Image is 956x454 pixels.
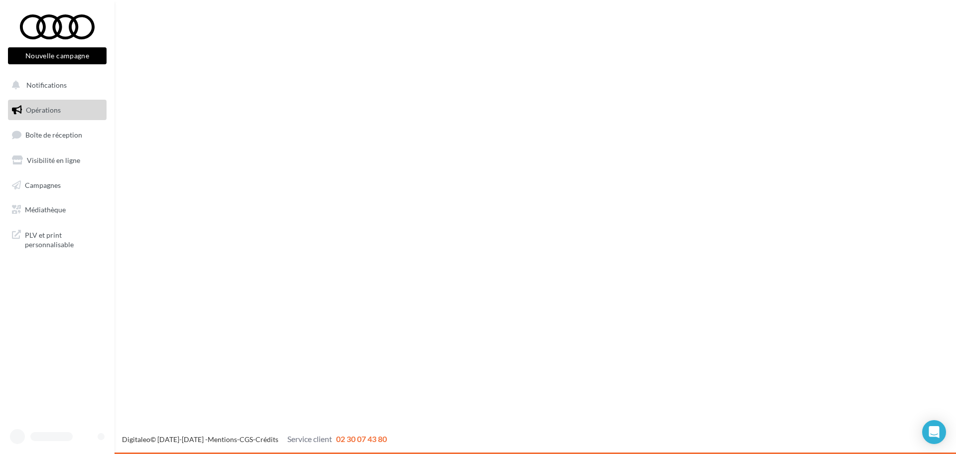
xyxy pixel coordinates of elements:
a: Médiathèque [6,199,109,220]
span: PLV et print personnalisable [25,228,103,250]
a: Campagnes [6,175,109,196]
button: Nouvelle campagne [8,47,107,64]
span: © [DATE]-[DATE] - - - [122,435,387,444]
span: 02 30 07 43 80 [336,434,387,444]
a: Boîte de réception [6,124,109,146]
a: PLV et print personnalisable [6,224,109,254]
a: Digitaleo [122,435,150,444]
span: Service client [287,434,332,444]
div: Open Intercom Messenger [922,420,946,444]
a: Opérations [6,100,109,121]
a: CGS [239,435,253,444]
button: Notifications [6,75,105,96]
span: Médiathèque [25,205,66,214]
a: Crédits [255,435,278,444]
span: Visibilité en ligne [27,156,80,164]
a: Mentions [208,435,237,444]
span: Notifications [26,81,67,89]
span: Opérations [26,106,61,114]
span: Boîte de réception [25,131,82,139]
a: Visibilité en ligne [6,150,109,171]
span: Campagnes [25,180,61,189]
